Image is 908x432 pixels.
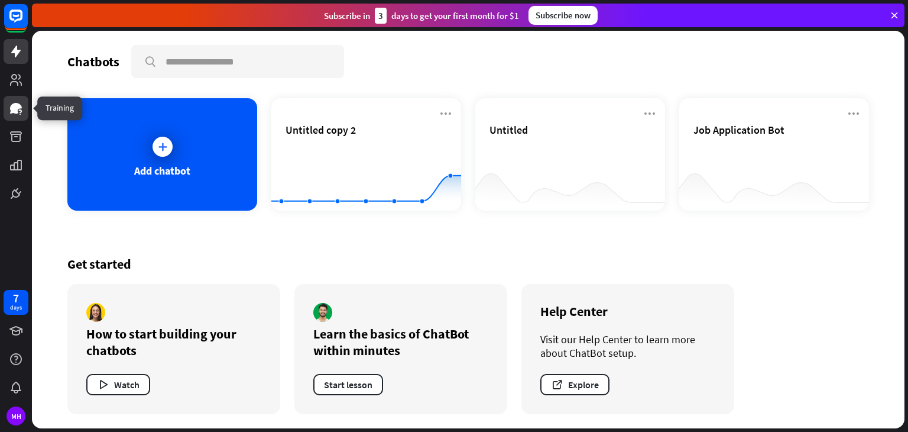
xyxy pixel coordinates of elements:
div: Subscribe now [528,6,598,25]
div: Visit our Help Center to learn more about ChatBot setup. [540,333,715,360]
div: Get started [67,256,869,272]
span: Untitled copy 2 [286,123,356,137]
img: author [86,303,105,322]
img: author [313,303,332,322]
div: Add chatbot [134,164,190,178]
div: 3 [375,8,387,24]
div: Learn the basics of ChatBot within minutes [313,325,488,359]
div: 7 [13,293,19,304]
div: How to start building your chatbots [86,325,261,359]
div: Help Center [540,303,715,320]
button: Watch [86,374,150,395]
div: MH [7,407,25,425]
div: Chatbots [67,53,119,70]
span: Job Application Bot [693,123,784,137]
span: Untitled [489,123,528,137]
button: Start lesson [313,374,383,395]
div: Subscribe in days to get your first month for $1 [324,8,519,24]
button: Open LiveChat chat widget [9,5,45,40]
button: Explore [540,374,609,395]
div: days [10,304,22,312]
a: 7 days [4,290,28,315]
